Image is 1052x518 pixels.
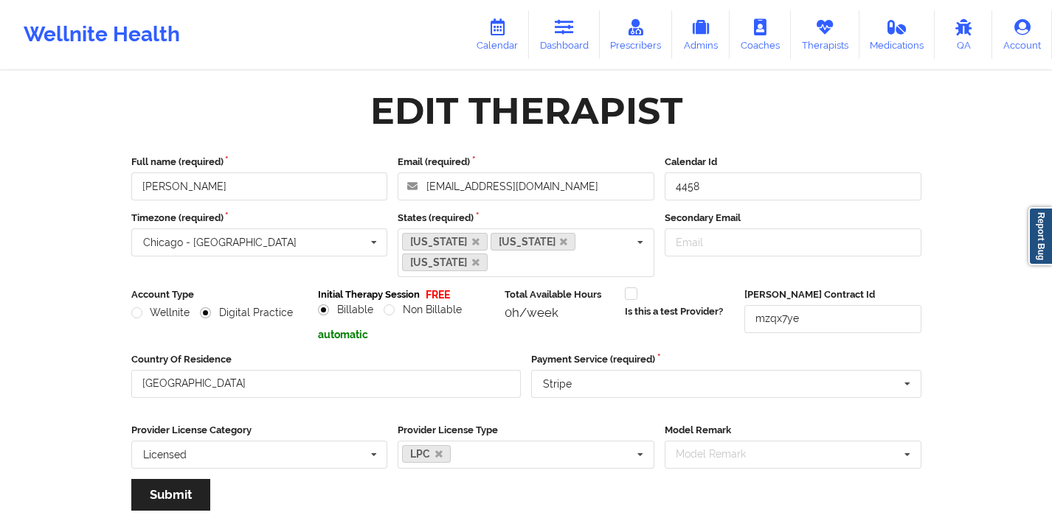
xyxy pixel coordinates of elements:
a: [US_STATE] [402,233,488,251]
input: Email address [398,172,654,200]
label: Calendar Id [665,155,921,169]
a: Admins [672,10,730,59]
p: automatic [318,327,494,342]
label: [PERSON_NAME] Contract Id [744,287,921,302]
a: Prescribers [600,10,673,59]
label: Wellnite [131,307,190,319]
input: Full name [131,172,388,200]
input: Email [665,228,921,256]
button: Submit [131,479,210,511]
label: Provider License Type [398,423,654,438]
a: Account [992,10,1052,59]
a: [US_STATE] [491,233,576,251]
a: Medications [859,10,935,59]
label: Account Type [131,287,308,302]
label: Is this a test Provider? [625,304,723,319]
input: Calendar Id [665,172,921,200]
div: Edit Therapist [370,88,682,134]
div: Chicago - [GEOGRAPHIC_DATA] [143,237,297,248]
label: Provider License Category [131,423,388,438]
label: Total Available Hours [505,287,614,302]
input: Deel Contract Id [744,305,921,333]
label: Billable [318,304,373,316]
a: Calendar [466,10,529,59]
label: Timezone (required) [131,211,388,225]
label: Payment Service (required) [531,352,921,367]
a: Dashboard [529,10,600,59]
a: [US_STATE] [402,253,488,271]
a: Coaches [730,10,791,59]
label: Initial Therapy Session [318,287,420,302]
div: Stripe [543,379,572,389]
div: Licensed [143,449,187,460]
a: Report Bug [1028,207,1052,265]
a: LPC [402,445,451,463]
div: 0h/week [505,305,614,320]
label: Secondary Email [665,211,921,225]
label: Country Of Residence [131,352,522,367]
p: FREE [426,287,450,302]
label: States (required) [398,211,654,225]
a: Therapists [791,10,859,59]
label: Non Billable [384,304,462,316]
div: Model Remark [672,446,767,463]
label: Digital Practice [200,307,293,319]
label: Full name (required) [131,155,388,169]
a: QA [935,10,992,59]
label: Model Remark [665,423,921,438]
label: Email (required) [398,155,654,169]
